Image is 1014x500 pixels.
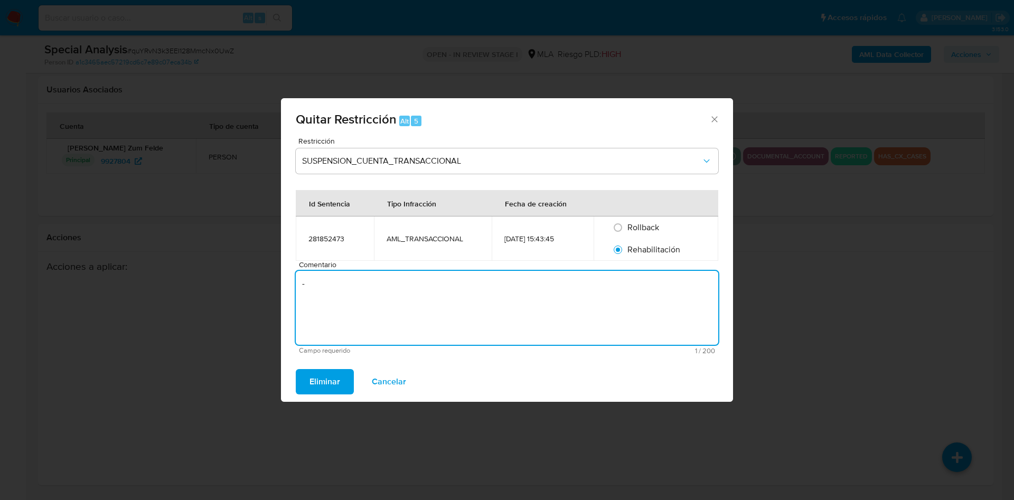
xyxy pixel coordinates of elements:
[296,271,718,345] textarea: -
[309,370,340,393] span: Eliminar
[414,116,418,126] span: 5
[504,234,581,243] div: [DATE] 15:43:45
[302,156,701,166] span: SUSPENSION_CUENTA_TRANSACCIONAL
[296,369,354,394] button: Eliminar
[299,261,721,269] span: Comentario
[627,221,659,233] span: Rollback
[709,114,719,124] button: Cerrar ventana
[298,137,721,145] span: Restricción
[296,148,718,174] button: Restriction
[387,234,479,243] div: AML_TRANSACCIONAL
[299,347,507,354] span: Campo requerido
[492,191,579,216] div: Fecha de creación
[627,243,680,256] span: Rehabilitación
[507,347,715,354] span: Máximo 200 caracteres
[358,369,420,394] button: Cancelar
[296,191,363,216] div: Id Sentencia
[296,110,397,128] span: Quitar Restricción
[372,370,406,393] span: Cancelar
[308,234,361,243] div: 281852473
[374,191,449,216] div: Tipo Infracción
[400,116,409,126] span: Alt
